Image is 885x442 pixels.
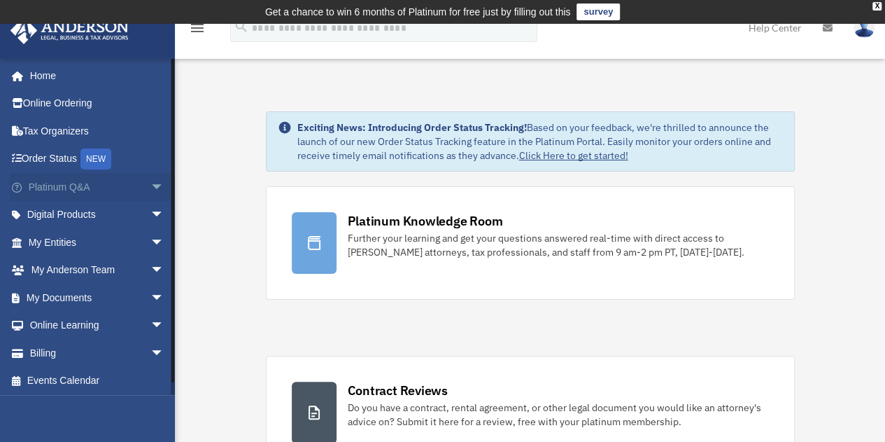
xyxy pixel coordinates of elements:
[348,212,503,230] div: Platinum Knowledge Room
[576,4,620,20] a: survey
[10,339,185,367] a: Billingarrow_drop_down
[854,18,875,38] img: User Pic
[265,4,571,20] div: Get a chance to win 6 months of Platinum for free just by filling out this
[189,25,206,36] a: menu
[10,367,185,395] a: Events Calendar
[10,145,185,174] a: Order StatusNEW
[348,401,769,429] div: Do you have a contract, rental agreement, or other legal document you would like an attorney's ad...
[80,149,111,170] div: NEW
[10,284,185,312] a: My Documentsarrow_drop_down
[872,2,882,11] div: close
[348,231,769,259] div: Further your learning and get your questions answered real-time with direct access to [PERSON_NAM...
[189,20,206,36] i: menu
[10,228,185,256] a: My Entitiesarrow_drop_down
[519,149,628,162] a: Click Here to get started!
[10,201,185,229] a: Digital Productsarrow_drop_down
[10,312,185,340] a: Online Learningarrow_drop_down
[150,339,178,368] span: arrow_drop_down
[234,19,249,34] i: search
[150,256,178,285] span: arrow_drop_down
[10,90,185,118] a: Online Ordering
[150,312,178,340] span: arrow_drop_down
[6,17,133,44] img: Anderson Advisors Platinum Portal
[10,62,178,90] a: Home
[150,201,178,230] span: arrow_drop_down
[297,121,527,134] strong: Exciting News: Introducing Order Status Tracking!
[10,256,185,284] a: My Anderson Teamarrow_drop_down
[266,186,795,300] a: Platinum Knowledge Room Further your learning and get your questions answered real-time with dire...
[10,173,185,201] a: Platinum Q&Aarrow_drop_down
[297,120,783,163] div: Based on your feedback, we're thrilled to announce the launch of our new Order Status Tracking fe...
[150,284,178,312] span: arrow_drop_down
[10,117,185,145] a: Tax Organizers
[150,228,178,257] span: arrow_drop_down
[150,173,178,202] span: arrow_drop_down
[348,382,448,399] div: Contract Reviews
